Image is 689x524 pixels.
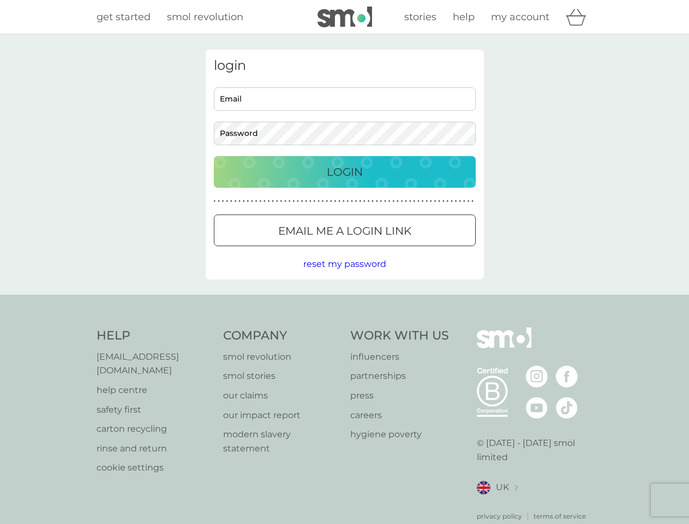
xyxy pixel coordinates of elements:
[326,199,328,204] p: ●
[309,199,311,204] p: ●
[223,427,339,455] a: modern slavery statement
[477,481,490,495] img: UK flag
[477,436,593,464] p: © [DATE] - [DATE] smol limited
[372,199,374,204] p: ●
[404,11,436,23] span: stories
[359,199,361,204] p: ●
[263,199,266,204] p: ●
[442,199,445,204] p: ●
[167,9,243,25] a: smol revolution
[322,199,324,204] p: ●
[284,199,286,204] p: ●
[409,199,411,204] p: ●
[305,199,307,204] p: ●
[97,442,213,456] a: rinse and return
[226,199,228,204] p: ●
[471,199,474,204] p: ●
[477,511,522,521] p: privacy policy
[417,199,420,204] p: ●
[453,11,475,23] span: help
[514,485,518,491] img: select a new location
[223,327,339,344] h4: Company
[97,327,213,344] h4: Help
[223,408,339,422] a: our impact report
[426,199,428,204] p: ●
[384,199,386,204] p: ●
[350,369,449,383] a: partnerships
[430,199,432,204] p: ●
[97,422,213,436] a: carton recycling
[292,199,295,204] p: ●
[301,199,303,204] p: ●
[350,408,449,422] a: careers
[97,350,213,378] p: [EMAIL_ADDRESS][DOMAIN_NAME]
[355,199,357,204] p: ●
[363,199,366,204] p: ●
[401,199,403,204] p: ●
[97,461,213,475] a: cookie settings
[214,58,476,74] h3: login
[496,480,509,495] span: UK
[463,199,465,204] p: ●
[447,199,449,204] p: ●
[276,199,278,204] p: ●
[255,199,257,204] p: ●
[556,397,578,419] img: visit the smol Tiktok page
[223,369,339,383] a: smol stories
[214,156,476,188] button: Login
[223,389,339,403] p: our claims
[243,199,245,204] p: ●
[230,199,232,204] p: ●
[451,199,453,204] p: ●
[526,366,548,388] img: visit the smol Instagram page
[526,397,548,419] img: visit the smol Youtube page
[97,403,213,417] a: safety first
[350,427,449,442] a: hygiene poverty
[453,9,475,25] a: help
[97,383,213,397] a: help centre
[350,389,449,403] a: press
[214,215,476,246] button: Email me a login link
[380,199,382,204] p: ●
[247,199,249,204] p: ●
[368,199,370,204] p: ●
[272,199,274,204] p: ●
[397,199,399,204] p: ●
[317,7,372,27] img: smol
[303,257,386,271] button: reset my password
[278,222,411,240] p: Email me a login link
[405,199,407,204] p: ●
[235,199,237,204] p: ●
[317,199,320,204] p: ●
[280,199,283,204] p: ●
[222,199,224,204] p: ●
[534,511,586,521] a: terms of service
[388,199,391,204] p: ●
[422,199,424,204] p: ●
[350,350,449,364] a: influencers
[297,199,299,204] p: ●
[566,6,593,28] div: basket
[223,350,339,364] a: smol revolution
[251,199,253,204] p: ●
[455,199,457,204] p: ●
[167,11,243,23] span: smol revolution
[392,199,394,204] p: ●
[314,199,316,204] p: ●
[556,366,578,388] img: visit the smol Facebook page
[468,199,470,204] p: ●
[303,259,386,269] span: reset my password
[459,199,461,204] p: ●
